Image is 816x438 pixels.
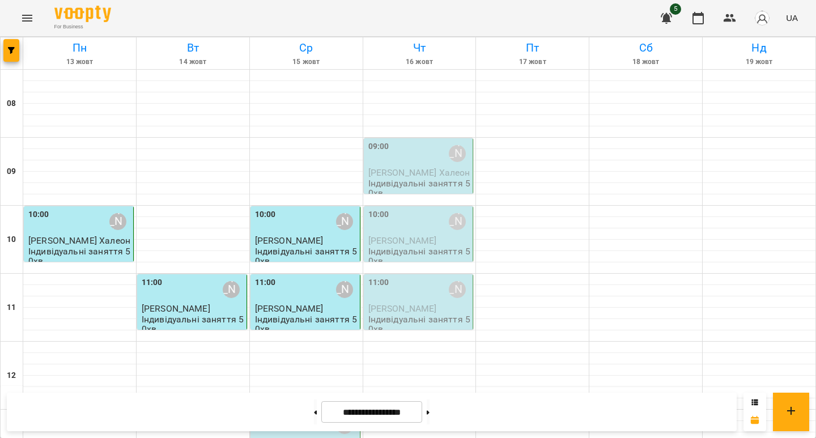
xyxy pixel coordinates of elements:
[142,303,210,314] span: [PERSON_NAME]
[449,213,466,230] div: Діана Левченко
[368,314,471,334] p: Індивідуальні заняття 50хв
[368,178,471,198] p: Індивідуальні заняття 50хв
[478,39,587,57] h6: Пт
[704,39,814,57] h6: Нд
[255,235,324,246] span: [PERSON_NAME]
[591,39,700,57] h6: Сб
[223,281,240,298] div: Діана Левченко
[368,209,389,221] label: 10:00
[28,246,131,266] p: Індивідуальні заняття 50хв
[255,314,358,334] p: Індивідуальні заняття 50хв
[28,235,130,246] span: [PERSON_NAME] Халеон
[255,209,276,221] label: 10:00
[255,277,276,289] label: 11:00
[368,235,437,246] span: [PERSON_NAME]
[25,57,134,67] h6: 13 жовт
[7,301,16,314] h6: 11
[754,10,770,26] img: avatar_s.png
[449,145,466,162] div: Діана Левченко
[7,97,16,110] h6: 08
[252,39,361,57] h6: Ср
[255,246,358,266] p: Індивідуальні заняття 50хв
[336,213,353,230] div: Діана Левченко
[138,39,248,57] h6: Вт
[449,281,466,298] div: Діана Левченко
[368,303,437,314] span: [PERSON_NAME]
[28,209,49,221] label: 10:00
[7,369,16,382] h6: 12
[704,57,814,67] h6: 19 жовт
[54,6,111,22] img: Voopty Logo
[781,7,802,28] button: UA
[255,303,324,314] span: [PERSON_NAME]
[591,57,700,67] h6: 18 жовт
[368,141,389,153] label: 09:00
[252,57,361,67] h6: 15 жовт
[368,167,470,178] span: [PERSON_NAME] Халеон
[7,165,16,178] h6: 09
[138,57,248,67] h6: 14 жовт
[368,277,389,289] label: 11:00
[478,57,587,67] h6: 17 жовт
[109,213,126,230] div: Діана Левченко
[336,281,353,298] div: Діана Левченко
[670,3,681,15] span: 5
[368,246,471,266] p: Індивідуальні заняття 50хв
[7,233,16,246] h6: 10
[54,23,111,31] span: For Business
[365,57,474,67] h6: 16 жовт
[786,12,798,24] span: UA
[365,39,474,57] h6: Чт
[14,5,41,32] button: Menu
[142,314,244,334] p: Індивідуальні заняття 50хв
[25,39,134,57] h6: Пн
[142,277,163,289] label: 11:00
